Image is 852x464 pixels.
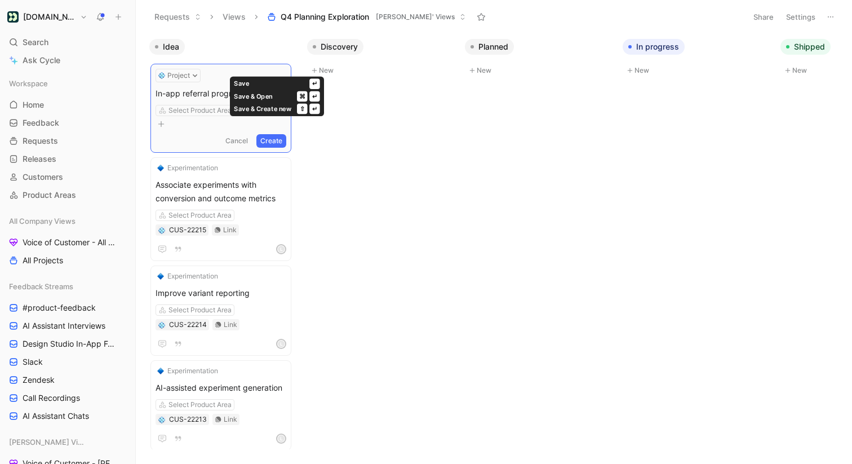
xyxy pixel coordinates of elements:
[163,41,179,52] span: Idea
[5,169,131,185] a: Customers
[149,8,206,25] button: Requests
[5,9,90,25] button: Customer.io[DOMAIN_NAME]
[9,215,76,227] span: All Company Views
[156,178,286,205] span: Associate experiments with conversion and outcome metrics
[158,227,165,234] img: 💠
[5,299,131,316] a: #product-feedback
[623,39,685,55] button: In progress
[5,34,131,51] div: Search
[157,165,164,171] img: 🔷
[150,360,291,450] a: 🔷ExperimentationAI-assisted experiment generationSelect Product AreaLinkL
[23,99,44,111] span: Home
[156,69,201,82] div: 💠Project
[307,39,363,55] button: Discovery
[297,91,307,101] div: ⌘
[158,322,165,329] img: 💠
[158,416,166,423] div: 💠
[9,281,73,292] span: Feedback Streams
[157,368,164,374] img: 🔷
[7,11,19,23] img: Customer.io
[277,340,285,348] div: L
[224,319,237,330] div: Link
[780,39,831,55] button: Shipped
[5,252,131,269] a: All Projects
[5,434,131,450] div: [PERSON_NAME] Views
[23,153,56,165] span: Releases
[5,408,131,425] a: AI Assistant Chats
[224,414,237,425] div: Link
[168,210,232,221] div: Select Product Area
[167,365,218,377] span: Experimentation
[145,34,303,454] div: Idea💠ProjectIn-app referral programSelect Product AreaLinkCancelCreate
[5,278,131,425] div: Feedback Streams#product-feedbackAI Assistant InterviewsDesign Studio In-App FeedbackSlackZendesk...
[23,189,76,201] span: Product Areas
[748,9,779,25] button: Share
[223,224,237,236] div: Link
[158,321,166,329] button: 💠
[5,353,131,370] a: Slack
[158,226,166,234] div: 💠
[5,187,131,204] a: Product Areas
[234,79,249,89] div: Save
[218,8,251,25] button: Views
[23,255,63,266] span: All Projects
[23,117,59,129] span: Feedback
[5,390,131,406] a: Call Recordings
[156,162,220,174] button: 🔷Experimentation
[5,114,131,131] a: Feedback
[23,54,60,67] span: Ask Cycle
[167,162,218,174] span: Experimentation
[5,52,131,69] a: Ask Cycle
[23,171,63,183] span: Customers
[9,78,48,89] span: Workspace
[23,237,116,248] span: Voice of Customer - All Areas
[149,39,185,55] button: Idea
[281,11,369,23] span: Q4 Planning Exploration
[5,213,131,269] div: All Company ViewsVoice of Customer - All AreasAll Projects
[156,286,286,300] span: Improve variant reporting
[5,151,131,167] a: Releases
[303,34,460,83] div: DiscoveryNew
[5,96,131,113] a: Home
[169,224,206,236] div: CUS-22215
[158,72,165,79] img: 💠
[5,372,131,388] a: Zendesk
[169,414,207,425] div: CUS-22213
[167,271,218,282] span: Experimentation
[277,245,285,253] div: L
[158,417,165,423] img: 💠
[23,36,48,49] span: Search
[5,335,131,352] a: Design Studio In-App Feedback
[256,134,286,148] button: Create
[157,273,164,280] img: 🔷
[262,8,471,25] button: Q4 Planning Exploration[PERSON_NAME]' Views
[307,64,456,77] button: New
[23,320,105,332] span: AI Assistant Interviews
[23,302,96,313] span: #product-feedback
[478,41,508,52] span: Planned
[23,374,55,386] span: Zendesk
[168,105,232,116] div: Select Product Area
[150,266,291,356] a: 🔷ExperimentationImprove variant reportingSelect Product AreaLinkL
[156,365,220,377] button: 🔷Experimentation
[465,64,614,77] button: New
[150,157,291,261] a: 🔷ExperimentationAssociate experiments with conversion and outcome metricsSelect Product AreaLinkL
[277,435,285,443] div: L
[221,134,252,148] button: Cancel
[460,34,618,83] div: PlannedNew
[5,317,131,334] a: AI Assistant Interviews
[23,338,117,350] span: Design Studio In-App Feedback
[23,135,58,147] span: Requests
[465,39,514,55] button: Planned
[309,104,319,114] div: ↵
[636,41,679,52] span: In progress
[309,79,319,89] div: ↵
[23,410,89,422] span: AI Assistant Chats
[168,304,232,316] div: Select Product Area
[5,213,131,229] div: All Company Views
[376,11,455,23] span: [PERSON_NAME]' Views
[309,91,319,101] div: ↵
[623,64,771,77] button: New
[156,87,286,100] span: In-app referral program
